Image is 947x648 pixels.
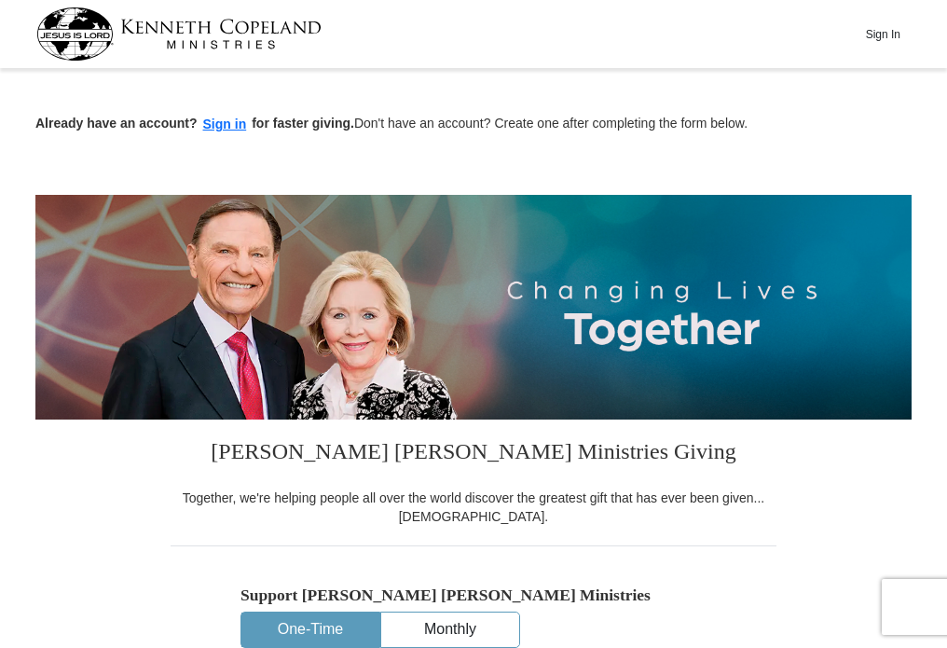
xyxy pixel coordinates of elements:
button: One-Time [241,613,379,647]
h5: Support [PERSON_NAME] [PERSON_NAME] Ministries [240,586,707,605]
h3: [PERSON_NAME] [PERSON_NAME] Ministries Giving [171,420,776,489]
strong: Already have an account? for faster giving. [35,116,354,131]
p: Don't have an account? Create one after completing the form below. [35,114,912,135]
div: Together, we're helping people all over the world discover the greatest gift that has ever been g... [171,489,776,526]
img: kcm-header-logo.svg [36,7,322,61]
button: Monthly [381,613,519,647]
button: Sign In [855,20,911,48]
button: Sign in [198,114,253,135]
